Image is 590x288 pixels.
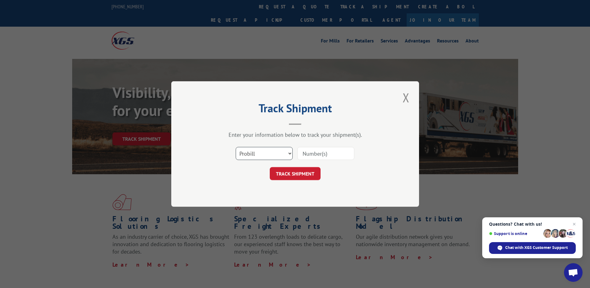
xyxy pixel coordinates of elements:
span: Chat with XGS Customer Support [505,245,568,250]
span: Support is online [489,231,541,236]
h2: Track Shipment [202,104,388,116]
button: Close modal [401,89,411,106]
input: Number(s) [297,147,354,160]
a: Open chat [564,263,583,282]
span: Questions? Chat with us! [489,222,576,227]
span: Chat with XGS Customer Support [489,242,576,254]
div: Enter your information below to track your shipment(s). [202,131,388,138]
button: TRACK SHIPMENT [270,167,321,180]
